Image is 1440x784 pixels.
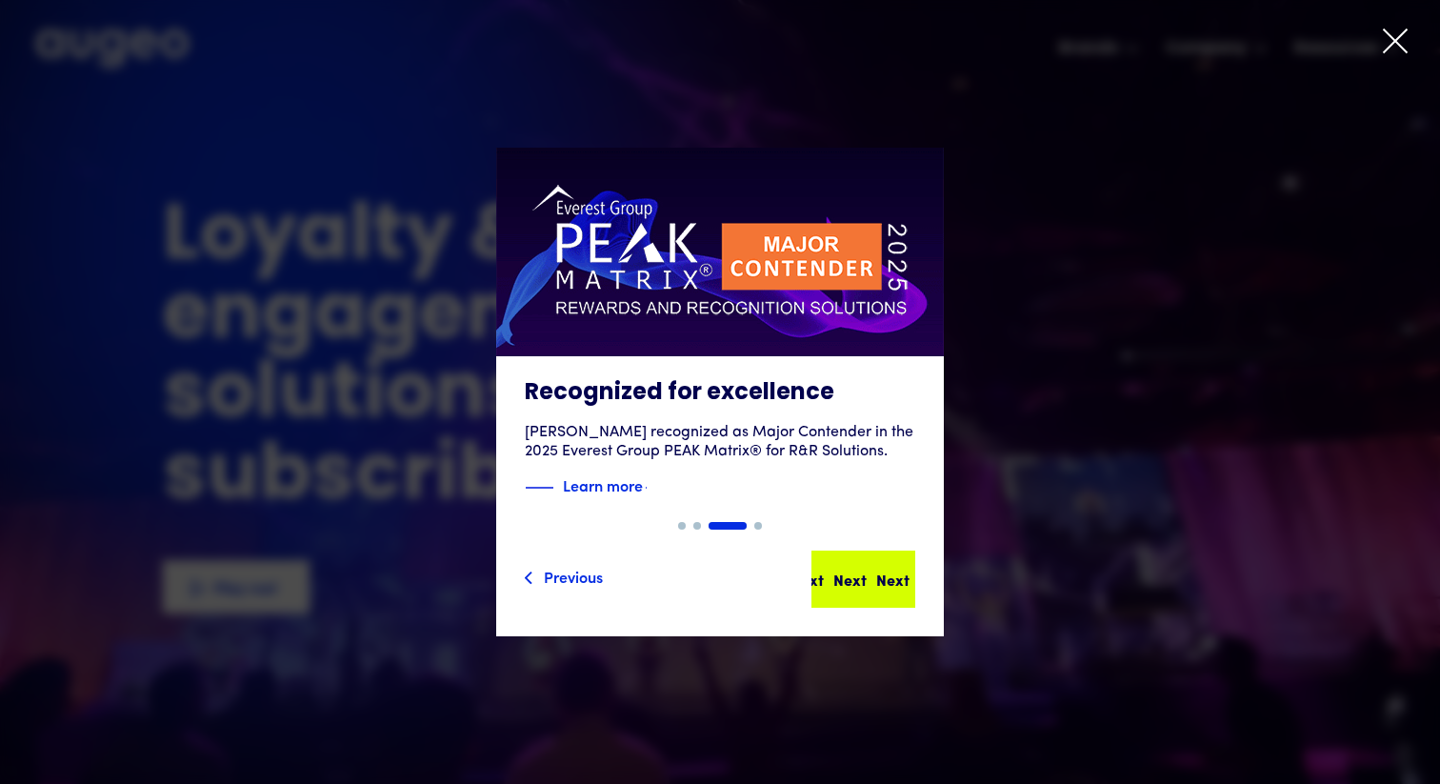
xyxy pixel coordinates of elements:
strong: Learn more [563,474,643,495]
div: Show slide 4 of 4 [754,522,762,530]
div: Next [876,568,910,591]
div: Show slide 2 of 4 [693,522,701,530]
div: Next [833,568,867,591]
img: Blue decorative line [525,476,553,499]
h3: Recognized for excellence [525,379,915,408]
a: Recognized for excellence[PERSON_NAME] recognized as Major Contender in the 2025 Everest Group PE... [496,148,944,522]
div: Show slide 1 of 4 [678,522,686,530]
img: Blue text arrow [645,476,673,499]
div: Show slide 3 of 4 [709,522,747,530]
a: NextNextNext [811,551,915,608]
div: Previous [544,565,603,588]
div: [PERSON_NAME] recognized as Major Contender in the 2025 Everest Group PEAK Matrix® for R&R Soluti... [525,423,915,461]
